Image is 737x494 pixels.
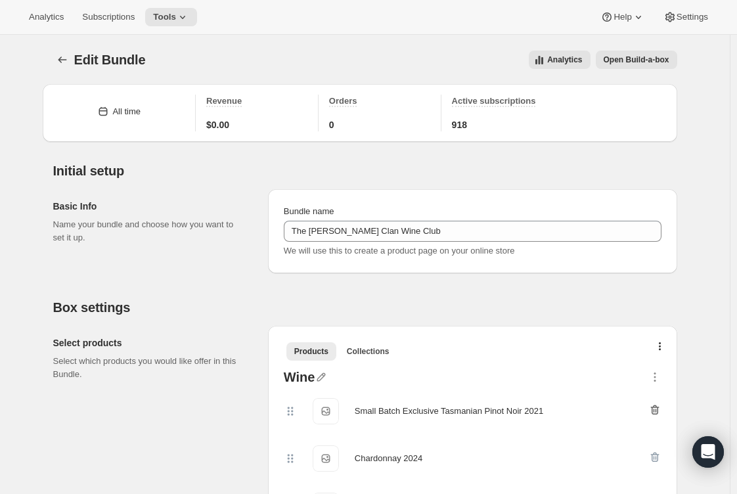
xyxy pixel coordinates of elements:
[74,53,146,67] span: Edit Bundle
[592,8,652,26] button: Help
[21,8,72,26] button: Analytics
[329,118,334,131] span: 0
[692,436,724,468] div: Open Intercom Messenger
[284,221,661,242] input: ie. Smoothie box
[604,55,669,65] span: Open Build-a-box
[145,8,197,26] button: Tools
[596,51,677,69] button: View links to open the build-a-box on the online store
[53,336,247,349] h2: Select products
[82,12,135,22] span: Subscriptions
[614,12,631,22] span: Help
[284,206,334,216] span: Bundle name
[284,370,315,388] div: Wine
[74,8,143,26] button: Subscriptions
[452,118,467,131] span: 918
[452,96,536,106] span: Active subscriptions
[53,355,247,381] p: Select which products you would like offer in this Bundle.
[53,300,677,315] h2: Box settings
[53,51,72,69] button: Bundles
[53,163,677,179] h2: Initial setup
[529,51,590,69] button: View all analytics related to this specific bundles, within certain timeframes
[29,12,64,22] span: Analytics
[53,218,247,244] p: Name your bundle and choose how you want to set it up.
[294,346,328,357] span: Products
[206,96,242,106] span: Revenue
[547,55,582,65] span: Analytics
[284,246,515,256] span: We will use this to create a product page on your online store
[355,452,422,465] div: Chardonnay 2024
[153,12,176,22] span: Tools
[677,12,708,22] span: Settings
[53,200,247,213] h2: Basic Info
[329,96,357,106] span: Orders
[112,105,141,118] div: All time
[347,346,390,357] span: Collections
[206,118,229,131] span: $0.00
[355,405,543,418] div: Small Batch Exclusive Tasmanian Pinot Noir 2021
[656,8,716,26] button: Settings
